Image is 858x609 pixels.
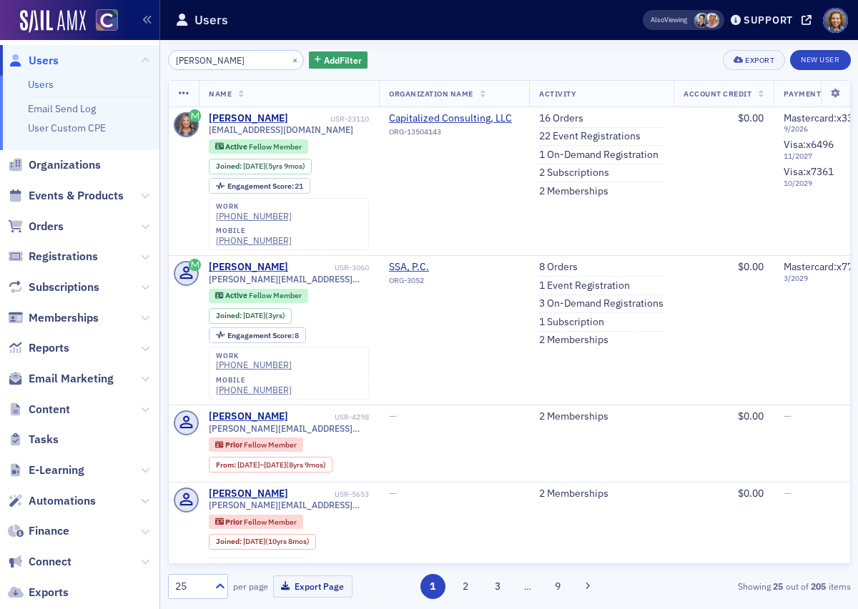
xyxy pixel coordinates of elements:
[738,112,764,124] span: $0.00
[539,149,659,162] a: 1 On-Demand Registration
[216,562,292,570] div: work
[453,574,478,599] button: 2
[216,311,243,320] span: Joined :
[209,500,369,510] span: [PERSON_NAME][EMAIL_ADDRESS][PERSON_NAME][DOMAIN_NAME]
[216,360,292,370] a: [PHONE_NUMBER]
[389,261,519,274] a: SSA, P.C.
[225,290,249,300] span: Active
[209,410,288,423] div: [PERSON_NAME]
[225,440,244,450] span: Prior
[209,159,312,174] div: Joined: 2019-11-04 00:00:00
[29,188,124,204] span: Events & Products
[209,89,232,99] span: Name
[8,493,96,509] a: Automations
[216,376,292,385] div: mobile
[809,580,829,593] strong: 205
[744,14,793,26] div: Support
[237,460,326,470] div: – (8yrs 9mos)
[273,575,352,598] button: Export Page
[389,487,397,500] span: —
[704,13,719,28] span: Jill Turner
[8,340,69,356] a: Reports
[723,50,785,70] button: Export
[8,219,64,234] a: Orders
[8,279,99,295] a: Subscriptions
[209,515,303,529] div: Prior: Prior: Fellow Member
[29,585,69,600] span: Exports
[784,138,834,151] span: Visa : x6496
[216,202,292,211] div: work
[29,340,69,356] span: Reports
[86,9,118,34] a: View Homepage
[745,56,774,64] div: Export
[539,185,608,198] a: 2 Memberships
[175,579,207,594] div: 25
[29,432,59,447] span: Tasks
[209,274,369,284] span: [PERSON_NAME][EMAIL_ADDRESS][DOMAIN_NAME]
[8,310,99,326] a: Memberships
[209,534,316,550] div: Joined: 2014-11-30 00:00:00
[289,53,302,66] button: ×
[209,112,288,125] a: [PERSON_NAME]
[8,371,114,387] a: Email Marketing
[209,437,303,452] div: Prior: Prior: Fellow Member
[389,112,519,125] span: Capitalized Consulting, LLC
[539,487,608,500] a: 2 Memberships
[823,8,848,33] span: Profile
[209,487,288,500] a: [PERSON_NAME]
[324,54,362,66] span: Add Filter
[209,178,310,194] div: Engagement Score: 21
[243,310,265,320] span: [DATE]
[243,161,265,171] span: [DATE]
[8,157,101,173] a: Organizations
[8,249,98,264] a: Registrations
[216,385,292,395] a: [PHONE_NUMBER]
[539,410,608,423] a: 2 Memberships
[28,122,106,134] a: User Custom CPE
[249,142,302,152] span: Fellow Member
[237,460,260,470] span: [DATE]
[784,410,792,422] span: —
[209,139,308,154] div: Active: Active: Fellow Member
[29,493,96,509] span: Automations
[694,13,709,28] span: Pamela Galey-Coleman
[291,263,370,272] div: USR-3060
[546,574,571,599] button: 9
[29,523,69,539] span: Finance
[209,457,332,472] div: From: 2013-07-31 00:00:00
[389,127,519,142] div: ORG-13504143
[539,89,576,99] span: Activity
[209,308,292,324] div: Joined: 2022-08-09 00:00:00
[420,574,445,599] button: 1
[485,574,511,599] button: 3
[539,279,630,292] a: 1 Event Registration
[8,188,124,204] a: Events & Products
[216,235,292,246] a: [PHONE_NUMBER]
[8,554,71,570] a: Connect
[389,410,397,422] span: —
[225,517,244,527] span: Prior
[539,167,609,179] a: 2 Subscriptions
[209,261,288,274] div: [PERSON_NAME]
[194,11,228,29] h1: Users
[771,580,786,593] strong: 25
[243,536,265,546] span: [DATE]
[216,211,292,222] a: [PHONE_NUMBER]
[651,15,687,25] span: Viewing
[539,297,664,310] a: 3 On-Demand Registrations
[738,410,764,422] span: $0.00
[684,89,751,99] span: Account Credit
[291,490,370,499] div: USR-5653
[28,78,54,91] a: Users
[243,311,285,320] div: (3yrs)
[96,9,118,31] img: SailAMX
[227,332,300,340] div: 8
[264,460,286,470] span: [DATE]
[209,423,369,434] span: [PERSON_NAME][EMAIL_ADDRESS][DOMAIN_NAME]
[209,124,353,135] span: [EMAIL_ADDRESS][DOMAIN_NAME]
[29,371,114,387] span: Email Marketing
[29,157,101,173] span: Organizations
